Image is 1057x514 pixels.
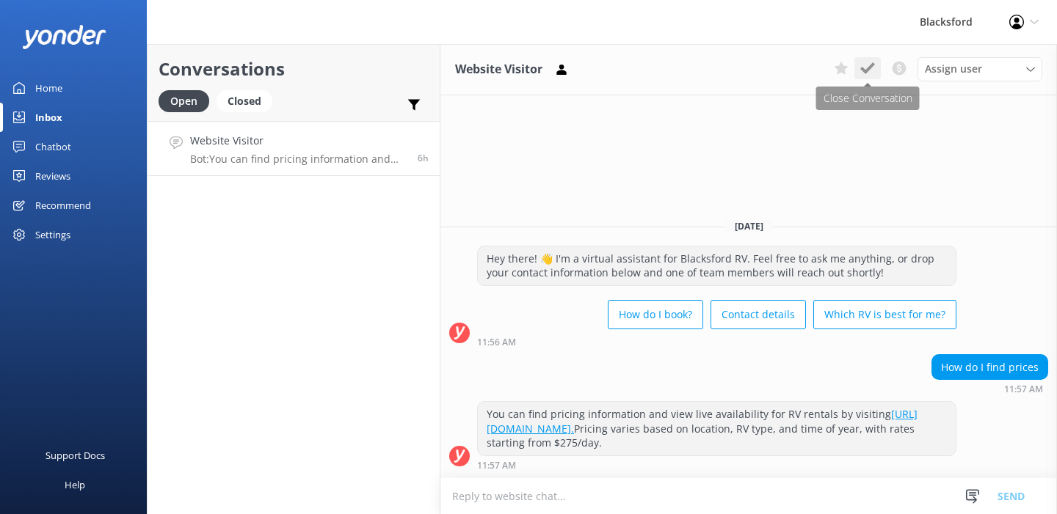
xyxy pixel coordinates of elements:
h3: Website Visitor [455,60,542,79]
span: Assign user [925,61,982,77]
div: Support Docs [46,441,105,470]
div: Hey there! 👋 I'm a virtual assistant for Blacksford RV. Feel free to ask me anything, or drop you... [478,246,956,285]
span: Oct 04 2025 11:57am (UTC -06:00) America/Chihuahua [418,152,429,164]
div: Recommend [35,191,91,220]
h4: Website Visitor [190,133,407,149]
div: Assign User [918,57,1042,81]
strong: 11:57 AM [1004,385,1043,394]
div: Chatbot [35,132,71,161]
div: How do I find prices [932,355,1047,380]
button: Which RV is best for me? [813,300,956,329]
div: Oct 04 2025 11:56am (UTC -06:00) America/Chihuahua [477,337,956,347]
div: Oct 04 2025 11:57am (UTC -06:00) America/Chihuahua [931,383,1048,394]
div: Closed [217,90,272,112]
div: Inbox [35,103,62,132]
div: Home [35,73,62,103]
a: Website VisitorBot:You can find pricing information and view live availability for RV rentals by ... [148,121,440,176]
img: yonder-white-logo.png [22,25,106,49]
div: Settings [35,220,70,249]
span: [DATE] [726,220,772,232]
button: Contact details [711,300,806,329]
h2: Conversations [159,55,429,83]
strong: 11:57 AM [477,461,516,470]
button: How do I book? [608,300,703,329]
div: Help [65,470,85,499]
div: Open [159,90,209,112]
div: Reviews [35,161,70,191]
a: Open [159,92,217,109]
div: Oct 04 2025 11:57am (UTC -06:00) America/Chihuahua [477,460,956,470]
a: Closed [217,92,280,109]
a: [URL][DOMAIN_NAME]. [487,407,918,436]
p: Bot: You can find pricing information and view live availability for RV rentals by visiting [URL]... [190,153,407,166]
strong: 11:56 AM [477,338,516,347]
div: You can find pricing information and view live availability for RV rentals by visiting Pricing va... [478,402,956,455]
